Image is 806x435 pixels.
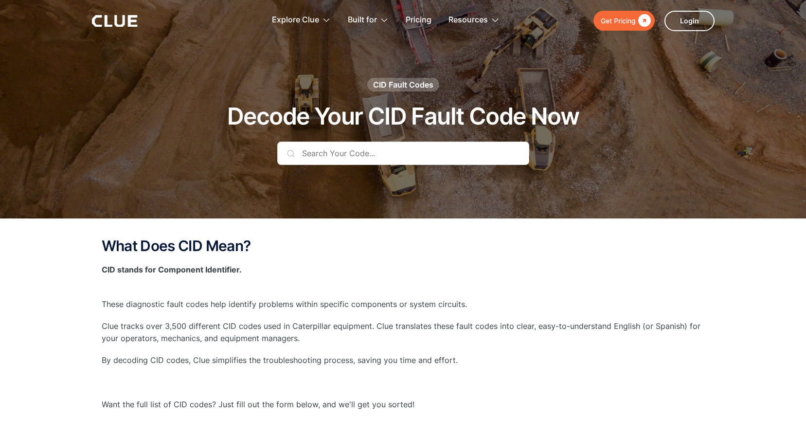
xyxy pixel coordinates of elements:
[636,15,651,27] div: 
[102,238,705,254] h2: What Does CID Mean?
[601,15,636,27] div: Get Pricing
[348,5,377,36] div: Built for
[102,286,705,310] p: These diagnostic fault codes help identify problems within specific components or system circuits.
[406,5,431,36] a: Pricing
[593,11,655,31] a: Get Pricing
[102,420,705,433] p: ‍
[664,11,715,31] a: Login
[373,79,433,90] div: CID Fault Codes
[102,320,705,344] p: Clue tracks over 3,500 different CID codes used in Caterpillar equipment. Clue translates these f...
[448,5,488,36] div: Resources
[272,5,319,36] div: Explore Clue
[102,376,705,388] p: ‍
[102,265,242,274] strong: CID stands for Component Identifier.
[102,354,705,366] p: By decoding CID codes, Clue simplifies the troubleshooting process, saving you time and effort.
[277,142,529,165] input: Search Your Code...
[227,104,579,129] h1: Decode Your CID Fault Code Now
[102,399,705,411] p: Want the full list of CID codes? Just fill out the form below, and we'll get you sorted!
